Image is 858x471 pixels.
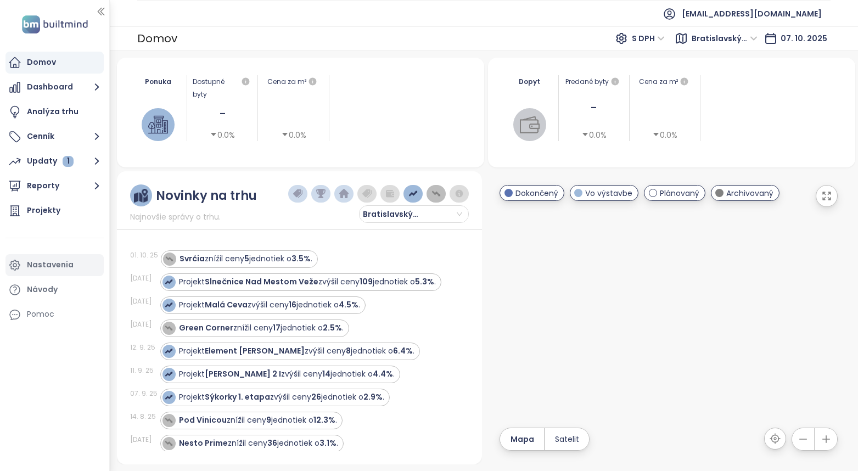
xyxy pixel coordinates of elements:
div: 14. 8. 25 [130,412,158,422]
div: 0.0% [281,129,306,141]
div: [DATE] [130,319,158,329]
span: Bratislavský kraj [692,30,758,47]
div: Cena za m² [635,75,694,88]
strong: [PERSON_NAME] 2 I [205,368,281,379]
div: znížil ceny jednotiek o . [180,253,312,265]
span: caret-down [581,131,589,138]
span: caret-down [210,131,217,138]
span: Dokončený [515,187,558,199]
div: - [564,99,624,118]
strong: 3.5% [291,253,311,264]
img: price-tag-dark-blue.png [293,189,303,199]
strong: 16 [289,299,296,310]
strong: 14 [322,368,330,379]
img: icon [165,393,172,401]
a: Projekty [5,200,104,222]
div: znížil ceny jednotiek o . [179,438,338,449]
img: icon [165,347,172,355]
span: Archivovaný [726,187,773,199]
img: icon [165,370,172,378]
strong: Sýkorky 1. etapa [205,391,270,402]
strong: 12.3% [313,414,335,425]
span: caret-down [281,131,289,138]
strong: 5.3% [415,276,434,287]
strong: 2.9% [363,391,383,402]
strong: Nesto Prime [179,438,228,448]
div: Cena za m² [267,75,306,88]
div: Pomoc [27,307,54,321]
div: Projekty [27,204,60,217]
img: wallet-dark-grey.png [385,189,395,199]
div: Projekt zvýšil ceny jednotiek o . [179,345,414,357]
div: [DATE] [130,435,158,445]
strong: 4.5% [339,299,358,310]
a: Analýza trhu [5,101,104,123]
span: Bratislavský kraj [363,206,429,222]
img: house [148,115,168,134]
div: Dostupné byty [193,75,252,100]
button: Updaty 1 [5,150,104,172]
div: znížil ceny jednotiek o . [179,322,344,334]
img: icon [165,324,172,332]
div: Analýza trhu [27,105,78,119]
div: 11. 9. 25 [130,366,158,375]
a: Návody [5,279,104,301]
span: Plánovaný [660,187,699,199]
strong: Svrčia [180,253,205,264]
strong: Slnečnice Nad Mestom Veže [205,276,318,287]
div: Updaty [27,154,74,168]
img: home-dark-blue.png [339,189,349,199]
strong: 2.5% [323,322,342,333]
div: Návody [27,283,58,296]
span: Satelit [555,433,579,445]
img: icon [165,278,172,285]
div: 12. 9. 25 [130,343,158,352]
img: icon [165,439,172,447]
img: information-circle.png [455,189,464,199]
div: Projekt zvýšil ceny jednotiek o . [179,391,384,403]
strong: 5 [244,253,249,264]
button: Satelit [545,428,589,450]
img: icon [165,301,172,309]
div: 0.0% [652,129,677,141]
div: Projekt zvýšil ceny jednotiek o . [179,299,360,311]
strong: 8 [346,345,351,356]
div: 0.0% [210,129,235,141]
strong: Green Corner [179,322,233,333]
strong: 6.4% [393,345,413,356]
div: Projekt zvýšil ceny jednotiek o . [179,276,436,288]
a: Nastavenia [5,254,104,276]
img: price-tag-grey.png [362,189,372,199]
img: wallet [520,115,540,134]
strong: 109 [360,276,373,287]
button: Dashboard [5,76,104,98]
button: Cenník [5,126,104,148]
span: [EMAIL_ADDRESS][DOMAIN_NAME] [682,1,822,27]
img: logo [19,13,91,36]
strong: 9 [266,414,271,425]
button: Reporty [5,175,104,197]
strong: 4.4% [373,368,393,379]
strong: 36 [267,438,277,448]
img: ruler [134,189,148,203]
strong: 3.1% [319,438,337,448]
div: Predané byty [564,75,624,88]
div: Domov [27,55,56,69]
img: icon [165,255,173,262]
div: Pomoc [5,304,104,326]
strong: Pod Vinicou [179,414,227,425]
div: [DATE] [130,296,158,306]
strong: 26 [311,391,321,402]
span: Vo výstavbe [585,187,632,199]
div: Nastavenia [27,258,74,272]
span: 07. 10. 2025 [781,33,827,44]
img: trophy-dark-blue.png [316,189,326,199]
img: icon [165,416,172,424]
div: Domov [137,29,177,48]
a: Domov [5,52,104,74]
div: 01. 10. 25 [130,250,158,260]
span: Mapa [511,433,534,445]
button: Mapa [500,428,544,450]
div: Projekt zvýšil ceny jednotiek o . [179,368,395,380]
img: price-decreases.png [431,189,441,199]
